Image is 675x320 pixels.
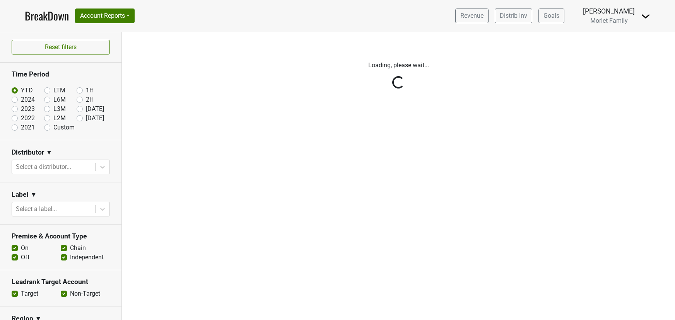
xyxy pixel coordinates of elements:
img: Dropdown Menu [641,12,650,21]
div: [PERSON_NAME] [583,6,635,16]
a: Distrib Inv [495,9,532,23]
button: Account Reports [75,9,135,23]
a: Revenue [455,9,489,23]
p: Loading, please wait... [184,61,613,70]
span: Morlet Family [590,17,628,24]
a: BreakDown [25,8,69,24]
a: Goals [538,9,564,23]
